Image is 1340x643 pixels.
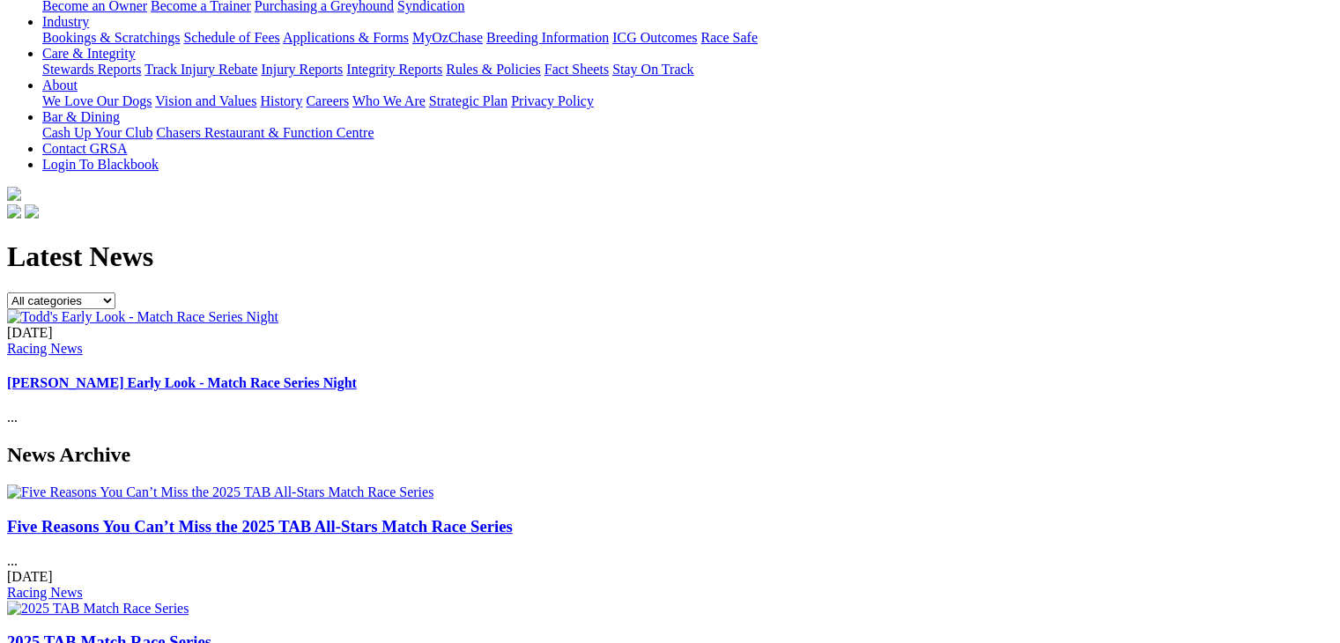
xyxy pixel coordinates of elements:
[412,30,483,45] a: MyOzChase
[261,62,343,77] a: Injury Reports
[156,125,374,140] a: Chasers Restaurant & Function Centre
[183,30,279,45] a: Schedule of Fees
[511,93,594,108] a: Privacy Policy
[486,30,609,45] a: Breeding Information
[7,341,83,356] a: Racing News
[7,443,1333,467] h2: News Archive
[260,93,302,108] a: History
[7,204,21,218] img: facebook.svg
[42,62,141,77] a: Stewards Reports
[7,517,513,536] a: Five Reasons You Can’t Miss the 2025 TAB All-Stars Match Race Series
[700,30,757,45] a: Race Safe
[42,157,159,172] a: Login To Blackbook
[7,240,1333,273] h1: Latest News
[42,125,1333,141] div: Bar & Dining
[155,93,256,108] a: Vision and Values
[306,93,349,108] a: Careers
[429,93,507,108] a: Strategic Plan
[346,62,442,77] a: Integrity Reports
[352,93,426,108] a: Who We Are
[7,309,278,325] img: Todd's Early Look - Match Race Series Night
[42,30,1333,46] div: Industry
[42,93,1333,109] div: About
[42,46,136,61] a: Care & Integrity
[42,141,127,156] a: Contact GRSA
[283,30,409,45] a: Applications & Forms
[7,187,21,201] img: logo-grsa-white.png
[42,14,89,29] a: Industry
[42,109,120,124] a: Bar & Dining
[7,517,1333,601] div: ...
[612,62,693,77] a: Stay On Track
[42,125,152,140] a: Cash Up Your Club
[25,204,39,218] img: twitter.svg
[42,93,152,108] a: We Love Our Dogs
[7,585,83,600] a: Racing News
[42,78,78,92] a: About
[7,325,1333,426] div: ...
[544,62,609,77] a: Fact Sheets
[7,325,53,340] span: [DATE]
[144,62,257,77] a: Track Injury Rebate
[446,62,541,77] a: Rules & Policies
[7,601,189,617] img: 2025 TAB Match Race Series
[42,62,1333,78] div: Care & Integrity
[7,569,53,584] span: [DATE]
[612,30,697,45] a: ICG Outcomes
[7,484,433,500] img: Five Reasons You Can’t Miss the 2025 TAB All-Stars Match Race Series
[42,30,180,45] a: Bookings & Scratchings
[7,375,357,390] a: [PERSON_NAME] Early Look - Match Race Series Night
